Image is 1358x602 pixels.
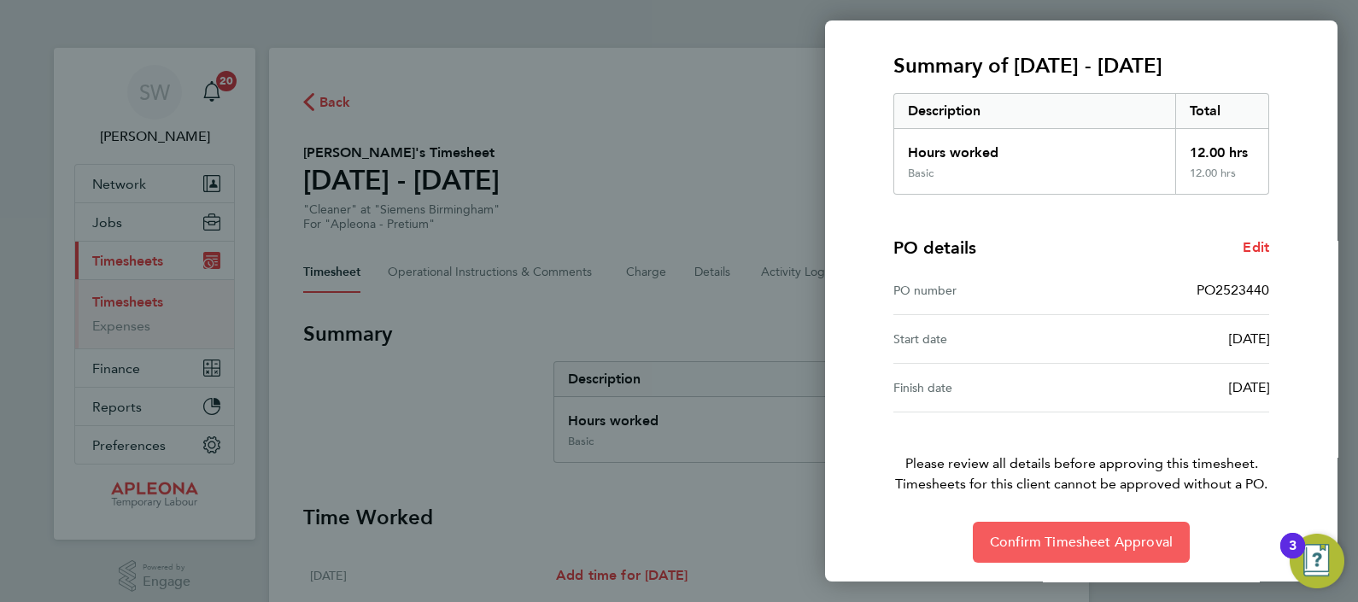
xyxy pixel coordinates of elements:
[893,377,1081,398] div: Finish date
[1175,129,1269,167] div: 12.00 hrs
[1243,237,1269,258] a: Edit
[893,236,976,260] h4: PO details
[893,280,1081,301] div: PO number
[893,52,1269,79] h3: Summary of [DATE] - [DATE]
[1081,329,1269,349] div: [DATE]
[894,129,1175,167] div: Hours worked
[1243,239,1269,255] span: Edit
[893,329,1081,349] div: Start date
[873,412,1290,494] p: Please review all details before approving this timesheet.
[873,474,1290,494] span: Timesheets for this client cannot be approved without a PO.
[894,94,1175,128] div: Description
[990,534,1173,551] span: Confirm Timesheet Approval
[893,93,1269,195] div: Summary of 23 - 29 Aug 2025
[1289,546,1297,568] div: 3
[1290,534,1344,588] button: Open Resource Center, 3 new notifications
[908,167,934,180] div: Basic
[1197,282,1269,298] span: PO2523440
[973,522,1190,563] button: Confirm Timesheet Approval
[1175,94,1269,128] div: Total
[1081,377,1269,398] div: [DATE]
[1175,167,1269,194] div: 12.00 hrs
